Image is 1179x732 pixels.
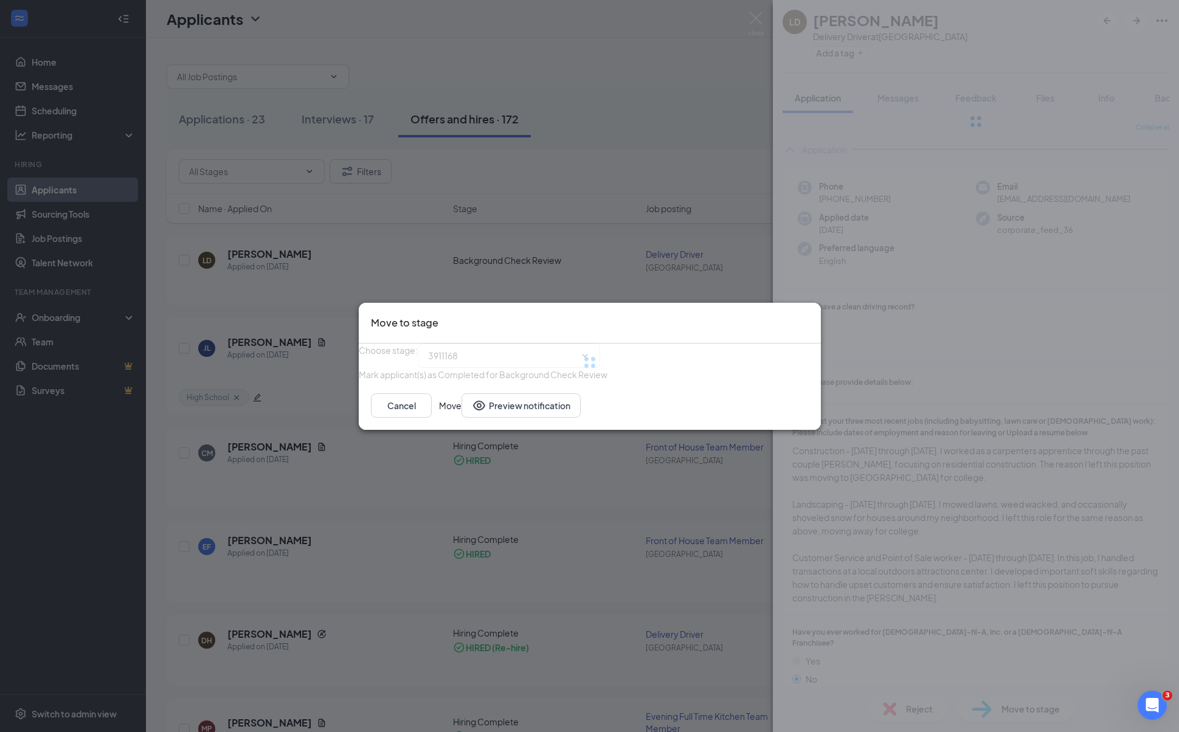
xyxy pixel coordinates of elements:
[1138,691,1167,720] iframe: Intercom live chat
[1163,691,1172,700] span: 3
[439,393,462,417] button: Move
[371,315,438,331] h3: Move to stage
[472,398,486,412] svg: Eye
[371,393,432,417] button: Cancel
[462,393,581,417] button: Preview notificationEye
